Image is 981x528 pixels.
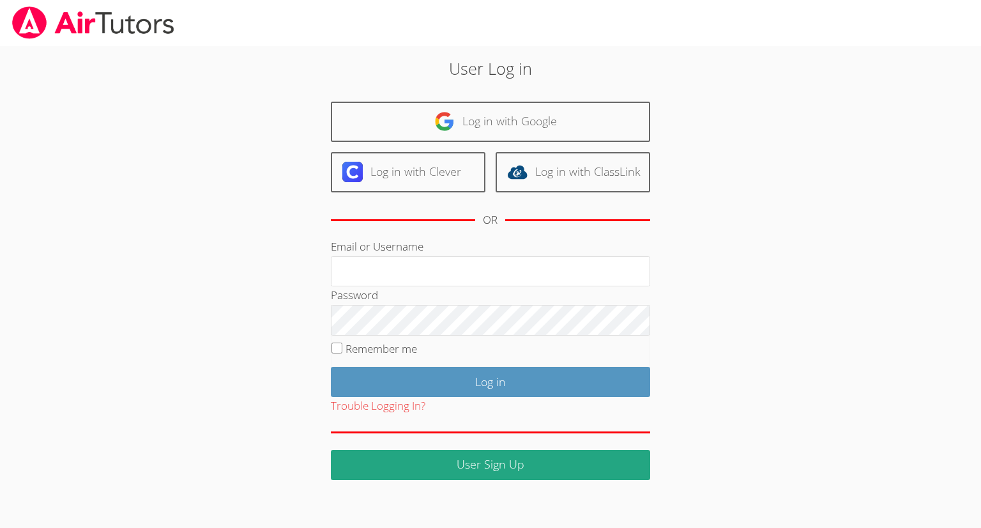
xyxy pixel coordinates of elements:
[331,450,650,480] a: User Sign Up
[507,162,528,182] img: classlink-logo-d6bb404cc1216ec64c9a2012d9dc4662098be43eaf13dc465df04b49fa7ab582.svg
[346,341,417,356] label: Remember me
[11,6,176,39] img: airtutors_banner-c4298cdbf04f3fff15de1276eac7730deb9818008684d7c2e4769d2f7ddbe033.png
[331,239,423,254] label: Email or Username
[331,367,650,397] input: Log in
[331,397,425,415] button: Trouble Logging In?
[496,152,650,192] a: Log in with ClassLink
[225,56,755,81] h2: User Log in
[483,211,498,229] div: OR
[342,162,363,182] img: clever-logo-6eab21bc6e7a338710f1a6ff85c0baf02591cd810cc4098c63d3a4b26e2feb20.svg
[331,152,485,192] a: Log in with Clever
[331,288,378,302] label: Password
[434,111,455,132] img: google-logo-50288ca7cdecda66e5e0955fdab243c47b7ad437acaf1139b6f446037453330a.svg
[331,102,650,142] a: Log in with Google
